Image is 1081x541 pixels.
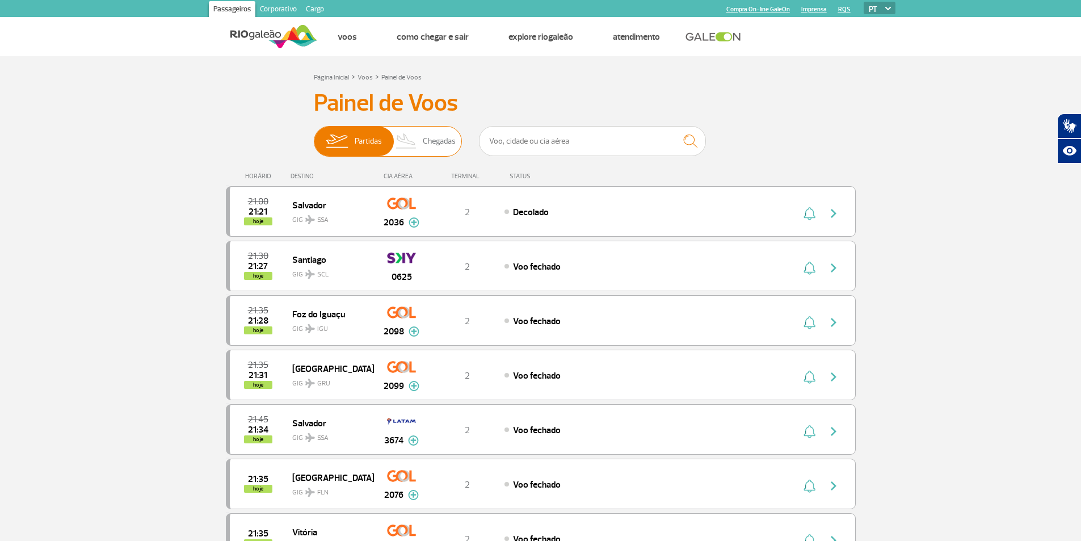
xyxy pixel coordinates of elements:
[355,127,382,156] span: Partidas
[409,217,419,228] img: mais-info-painel-voo.svg
[292,209,365,225] span: GIG
[384,379,404,393] span: 2099
[479,126,706,156] input: Voo, cidade ou cia aérea
[804,261,815,275] img: sino-painel-voo.svg
[384,488,403,502] span: 2076
[305,215,315,224] img: destiny_airplane.svg
[801,6,827,13] a: Imprensa
[827,207,840,220] img: seta-direita-painel-voo.svg
[248,252,268,260] span: 2025-09-26 21:30:00
[248,307,268,314] span: 2025-09-26 21:35:00
[465,316,470,327] span: 2
[249,208,267,216] span: 2025-09-26 21:21:00
[292,372,365,389] span: GIG
[292,361,365,376] span: [GEOGRAPHIC_DATA]
[409,381,419,391] img: mais-info-painel-voo.svg
[292,318,365,334] span: GIG
[292,481,365,498] span: GIG
[408,435,419,446] img: mais-info-painel-voo.svg
[292,470,365,485] span: [GEOGRAPHIC_DATA]
[248,198,268,206] span: 2025-09-26 21:00:00
[248,262,268,270] span: 2025-09-26 21:27:34
[827,316,840,329] img: seta-direita-painel-voo.svg
[373,173,430,180] div: CIA AÉREA
[827,479,840,493] img: seta-direita-painel-voo.svg
[244,326,272,334] span: hoje
[465,370,470,381] span: 2
[319,127,355,156] img: slider-embarque
[248,530,268,538] span: 2025-09-26 21:35:00
[248,361,268,369] span: 2025-09-26 21:35:00
[513,261,561,272] span: Voo fechado
[249,371,267,379] span: 2025-09-26 21:31:22
[504,173,596,180] div: STATUS
[408,490,419,500] img: mais-info-painel-voo.svg
[314,73,349,82] a: Página Inicial
[430,173,504,180] div: TERMINAL
[1057,139,1081,163] button: Abrir recursos assistivos.
[465,261,470,272] span: 2
[465,479,470,490] span: 2
[305,270,315,279] img: destiny_airplane.svg
[465,207,470,218] span: 2
[244,381,272,389] span: hoje
[513,207,549,218] span: Decolado
[726,6,790,13] a: Compra On-line GaleOn
[397,31,469,43] a: Como chegar e sair
[827,370,840,384] img: seta-direita-painel-voo.svg
[301,1,329,19] a: Cargo
[409,326,419,337] img: mais-info-painel-voo.svg
[804,479,815,493] img: sino-painel-voo.svg
[804,370,815,384] img: sino-painel-voo.svg
[317,488,329,498] span: FLN
[1057,114,1081,139] button: Abrir tradutor de língua de sinais.
[838,6,851,13] a: RQS
[292,263,365,280] span: GIG
[351,70,355,83] a: >
[248,475,268,483] span: 2025-09-26 21:35:00
[248,317,268,325] span: 2025-09-26 21:28:29
[248,426,268,434] span: 2025-09-26 21:34:24
[513,316,561,327] span: Voo fechado
[513,370,561,381] span: Voo fechado
[291,173,373,180] div: DESTINO
[827,425,840,438] img: seta-direita-painel-voo.svg
[292,198,365,212] span: Salvador
[1057,114,1081,163] div: Plugin de acessibilidade da Hand Talk.
[248,416,268,423] span: 2025-09-26 21:45:00
[317,215,329,225] span: SSA
[513,425,561,436] span: Voo fechado
[804,207,815,220] img: sino-painel-voo.svg
[375,70,379,83] a: >
[314,89,768,118] h3: Painel de Voos
[292,525,365,539] span: Vitória
[244,435,272,443] span: hoje
[209,1,255,19] a: Passageiros
[292,416,365,430] span: Salvador
[292,427,365,443] span: GIG
[827,261,840,275] img: seta-direita-painel-voo.svg
[317,324,328,334] span: IGU
[255,1,301,19] a: Corporativo
[384,434,403,447] span: 3674
[804,316,815,329] img: sino-painel-voo.svg
[804,425,815,438] img: sino-painel-voo.svg
[244,217,272,225] span: hoje
[423,127,456,156] span: Chegadas
[613,31,660,43] a: Atendimento
[229,173,291,180] div: HORÁRIO
[392,270,412,284] span: 0625
[317,379,330,389] span: GRU
[305,379,315,388] img: destiny_airplane.svg
[244,272,272,280] span: hoje
[508,31,573,43] a: Explore RIOgaleão
[513,479,561,490] span: Voo fechado
[292,307,365,321] span: Foz do Iguaçu
[292,252,365,267] span: Santiago
[317,270,329,280] span: SCL
[338,31,357,43] a: Voos
[305,488,315,497] img: destiny_airplane.svg
[384,216,404,229] span: 2036
[305,433,315,442] img: destiny_airplane.svg
[465,425,470,436] span: 2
